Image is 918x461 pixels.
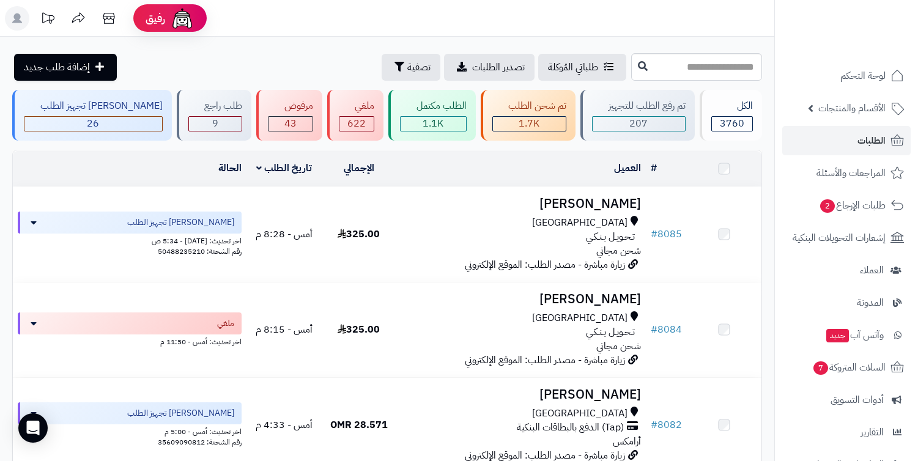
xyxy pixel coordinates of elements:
span: 325.00 [338,227,380,242]
a: #8084 [651,322,682,337]
span: شحن مجاني [596,243,641,258]
span: زيارة مباشرة - مصدر الطلب: الموقع الإلكتروني [465,353,625,367]
div: 26 [24,117,162,131]
span: أمس - 8:15 م [256,322,313,337]
span: وآتس آب [825,326,884,344]
a: وآتس آبجديد [782,320,911,350]
span: (Tap) الدفع بالبطاقات البنكية [517,421,624,435]
div: 1130 [401,117,466,131]
a: تحديثات المنصة [32,6,63,34]
a: طلباتي المُوكلة [538,54,626,81]
div: اخر تحديث: أمس - 11:50 م [18,334,242,347]
a: ملغي 622 [325,90,387,141]
div: الكل [711,99,753,113]
span: شحن مجاني [596,339,641,353]
span: رفيق [146,11,165,26]
a: العميل [614,161,641,175]
a: إضافة طلب جديد [14,54,117,81]
span: 1.7K [519,116,539,131]
a: الكل3760 [697,90,765,141]
span: [GEOGRAPHIC_DATA] [532,311,627,325]
span: [PERSON_NAME] تجهيز الطلب [127,216,234,229]
span: السلات المتروكة [812,359,886,376]
span: جديد [826,329,849,342]
span: 3760 [720,116,744,131]
a: التقارير [782,418,911,447]
div: تم رفع الطلب للتجهيز [592,99,686,113]
span: أرامكس [613,434,641,449]
a: [PERSON_NAME] تجهيز الطلب 26 [10,90,174,141]
span: المدونة [857,294,884,311]
span: تصفية [407,60,431,75]
a: طلبات الإرجاع2 [782,191,911,220]
span: 622 [347,116,366,131]
span: ملغي [217,317,234,330]
span: [GEOGRAPHIC_DATA] [532,407,627,421]
span: التقارير [861,424,884,441]
span: [PERSON_NAME] تجهيز الطلب [127,407,234,419]
span: تـحـويـل بـنـكـي [586,325,635,339]
span: 207 [629,116,648,131]
span: 1.1K [423,116,443,131]
a: #8082 [651,418,682,432]
div: طلب راجع [188,99,243,113]
span: الأقسام والمنتجات [818,100,886,117]
a: الإجمالي [344,161,374,175]
h3: [PERSON_NAME] [401,292,641,306]
a: الطلبات [782,126,911,155]
span: أمس - 4:33 م [256,418,313,432]
span: # [651,418,657,432]
span: 325.00 [338,322,380,337]
span: رقم الشحنة: 35609090812 [158,437,242,448]
span: رقم الشحنة: 50488235210 [158,246,242,257]
a: العملاء [782,256,911,285]
span: 9 [212,116,218,131]
div: 9 [189,117,242,131]
span: طلبات الإرجاع [819,197,886,214]
span: أدوات التسويق [831,391,884,408]
span: 2 [820,199,835,213]
span: [GEOGRAPHIC_DATA] [532,216,627,230]
a: #8085 [651,227,682,242]
a: طلب راجع 9 [174,90,254,141]
a: الحالة [218,161,242,175]
div: Open Intercom Messenger [18,413,48,443]
a: مرفوض 43 [254,90,325,141]
span: إشعارات التحويلات البنكية [793,229,886,246]
div: اخر تحديث: أمس - 5:00 م [18,424,242,437]
span: 28.571 OMR [330,418,388,432]
span: المراجعات والأسئلة [816,164,886,182]
img: logo-2.png [835,18,906,44]
span: طلباتي المُوكلة [548,60,598,75]
div: 43 [268,117,313,131]
span: # [651,227,657,242]
a: تاريخ الطلب [256,161,312,175]
span: لوحة التحكم [840,67,886,84]
a: لوحة التحكم [782,61,911,90]
img: ai-face.png [170,6,194,31]
span: زيارة مباشرة - مصدر الطلب: الموقع الإلكتروني [465,257,625,272]
a: أدوات التسويق [782,385,911,415]
div: [PERSON_NAME] تجهيز الطلب [24,99,163,113]
div: الطلب مكتمل [400,99,467,113]
button: تصفية [382,54,440,81]
span: # [651,322,657,337]
a: تصدير الطلبات [444,54,535,81]
div: اخر تحديث: [DATE] - 5:34 ص [18,234,242,246]
span: إضافة طلب جديد [24,60,90,75]
a: تم شحن الطلب 1.7K [478,90,579,141]
span: 26 [87,116,99,131]
a: إشعارات التحويلات البنكية [782,223,911,253]
span: تصدير الطلبات [472,60,525,75]
a: الطلب مكتمل 1.1K [386,90,478,141]
div: تم شحن الطلب [492,99,567,113]
div: 1723 [493,117,566,131]
div: 207 [593,117,685,131]
span: تـحـويـل بـنـكـي [586,230,635,244]
div: 622 [339,117,374,131]
h3: [PERSON_NAME] [401,388,641,402]
span: أمس - 8:28 م [256,227,313,242]
a: # [651,161,657,175]
a: السلات المتروكة7 [782,353,911,382]
h3: [PERSON_NAME] [401,197,641,211]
